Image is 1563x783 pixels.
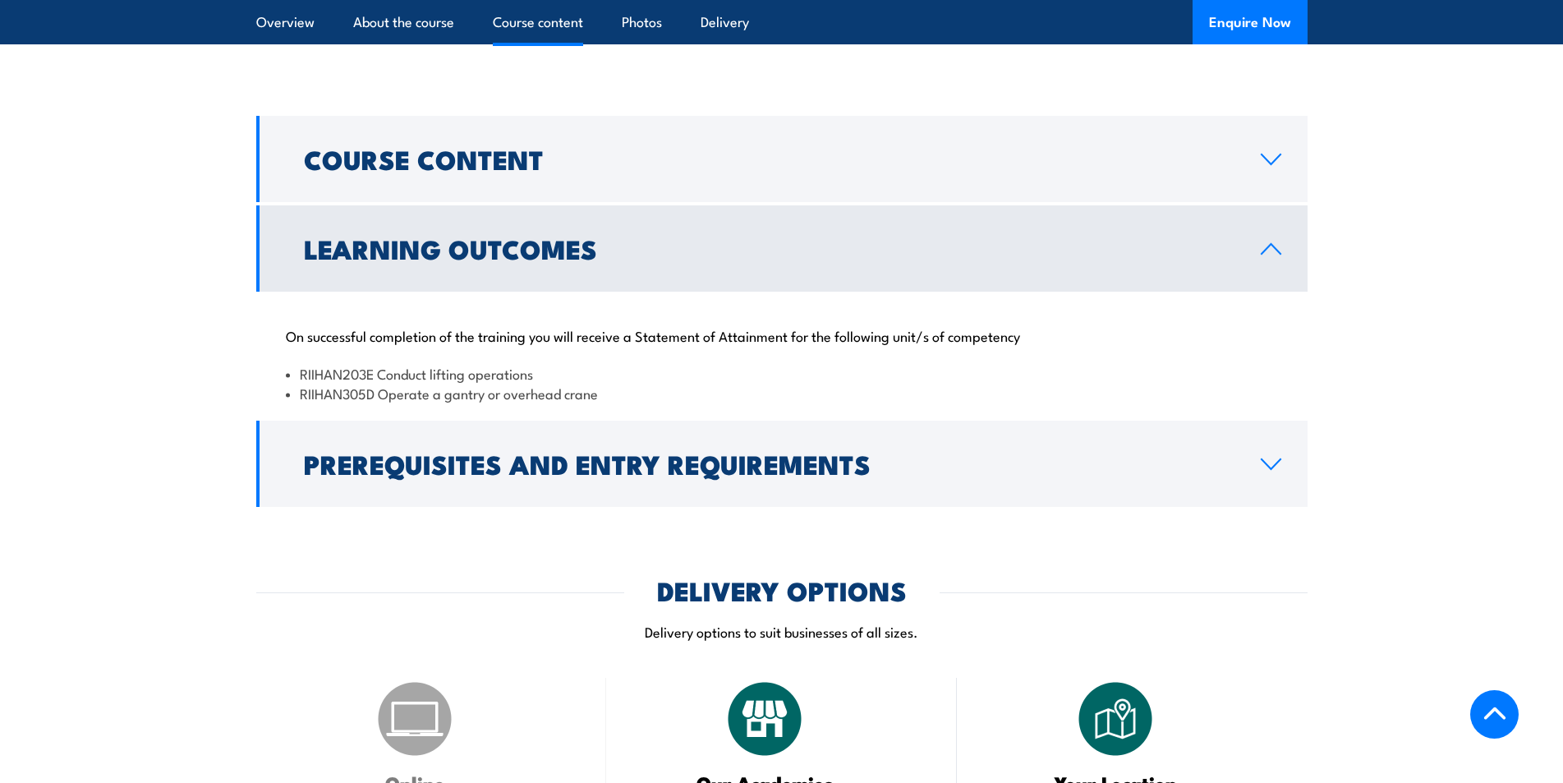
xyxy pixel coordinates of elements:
[256,421,1308,507] a: Prerequisites and Entry Requirements
[286,364,1278,383] li: RIIHAN203E Conduct lifting operations
[256,116,1308,202] a: Course Content
[256,205,1308,292] a: Learning Outcomes
[304,452,1234,475] h2: Prerequisites and Entry Requirements
[256,622,1308,641] p: Delivery options to suit businesses of all sizes.
[286,384,1278,403] li: RIIHAN305D Operate a gantry or overhead crane
[304,147,1234,170] h2: Course Content
[304,237,1234,260] h2: Learning Outcomes
[657,578,907,601] h2: DELIVERY OPTIONS
[286,327,1278,343] p: On successful completion of the training you will receive a Statement of Attainment for the follo...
